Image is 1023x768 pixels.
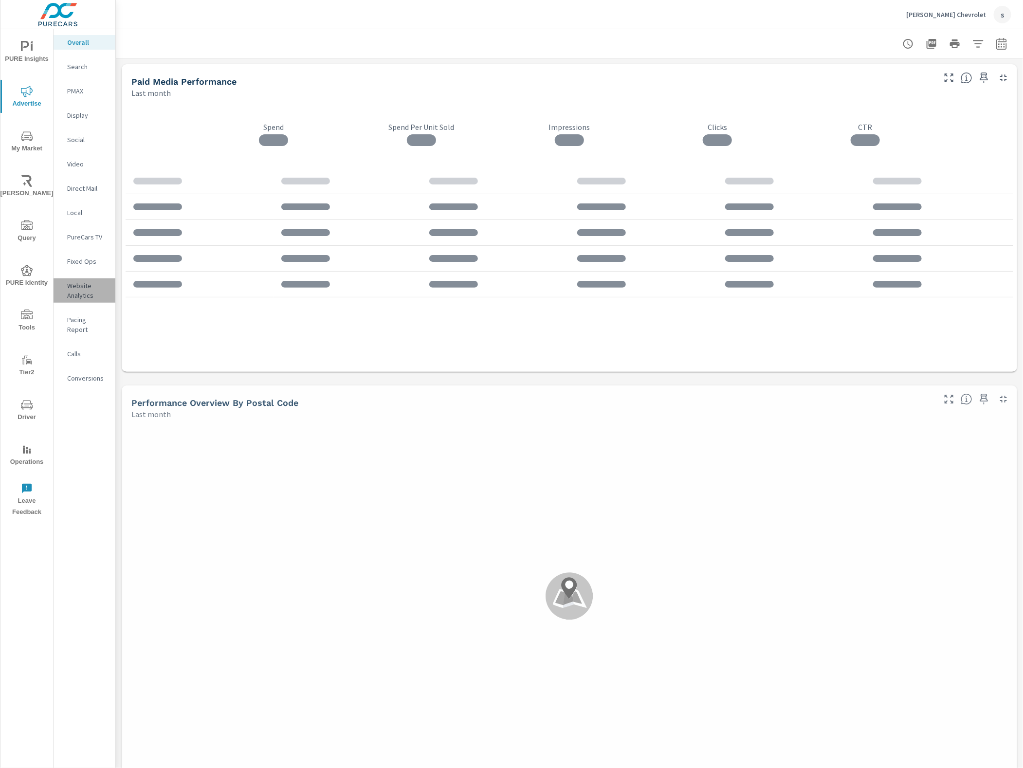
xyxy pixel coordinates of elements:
span: Query [3,220,50,244]
p: [PERSON_NAME] Chevrolet [906,10,986,19]
button: Print Report [945,34,965,54]
div: Fixed Ops [54,254,115,269]
h5: Paid Media Performance [131,76,237,87]
p: PureCars TV [67,232,108,242]
button: "Export Report to PDF" [922,34,941,54]
p: Overall [67,37,108,47]
span: Leave Feedback [3,483,50,518]
p: CTR [791,122,939,132]
div: Overall [54,35,115,50]
p: PMAX [67,86,108,96]
p: Spend [200,122,347,132]
div: Website Analytics [54,278,115,303]
p: Social [67,135,108,145]
span: Save this to your personalized report [976,70,992,86]
span: Tier2 [3,354,50,378]
button: Minimize Widget [996,70,1011,86]
p: Clicks [643,122,791,132]
button: Select Date Range [992,34,1011,54]
p: Calls [67,349,108,359]
span: [PERSON_NAME] [3,175,50,199]
div: s [994,6,1011,23]
div: PMAX [54,84,115,98]
div: nav menu [0,29,53,522]
p: Direct Mail [67,183,108,193]
div: Local [54,205,115,220]
p: Last month [131,408,171,420]
button: Apply Filters [968,34,988,54]
div: Pacing Report [54,312,115,337]
span: My Market [3,130,50,154]
span: PURE Identity [3,265,50,289]
p: Conversions [67,373,108,383]
span: Driver [3,399,50,423]
span: Operations [3,444,50,468]
div: Direct Mail [54,181,115,196]
div: Search [54,59,115,74]
p: Search [67,62,108,72]
p: Impressions [495,122,643,132]
button: Minimize Widget [996,391,1011,407]
p: Display [67,110,108,120]
span: Understand performance data by postal code. Individual postal codes can be selected and expanded ... [961,393,972,405]
div: Display [54,108,115,123]
p: Spend Per Unit Sold [347,122,495,132]
h5: Performance Overview By Postal Code [131,398,298,408]
span: Advertise [3,86,50,110]
div: Social [54,132,115,147]
p: Local [67,208,108,218]
span: PURE Insights [3,41,50,65]
div: PureCars TV [54,230,115,244]
p: Website Analytics [67,281,108,300]
button: Make Fullscreen [941,70,957,86]
div: Video [54,157,115,171]
button: Make Fullscreen [941,391,957,407]
p: Last month [131,87,171,99]
div: Conversions [54,371,115,385]
p: Fixed Ops [67,256,108,266]
span: Tools [3,310,50,333]
span: Save this to your personalized report [976,391,992,407]
span: Understand performance metrics over the selected time range. [961,72,972,84]
div: Calls [54,347,115,361]
p: Pacing Report [67,315,108,334]
p: Video [67,159,108,169]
